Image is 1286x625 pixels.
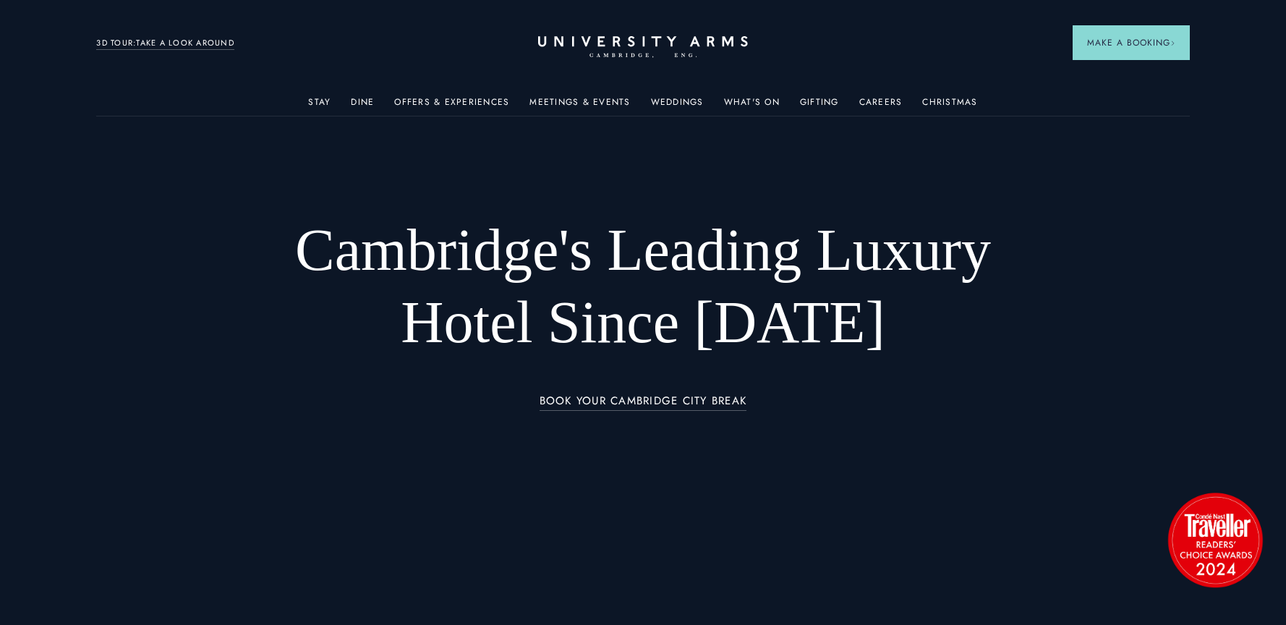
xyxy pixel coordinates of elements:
[1161,485,1269,594] img: image-2524eff8f0c5d55edbf694693304c4387916dea5-1501x1501-png
[540,395,747,412] a: BOOK YOUR CAMBRIDGE CITY BREAK
[1073,25,1190,60] button: Make a BookingArrow icon
[96,37,234,50] a: 3D TOUR:TAKE A LOOK AROUND
[308,97,331,116] a: Stay
[651,97,704,116] a: Weddings
[859,97,903,116] a: Careers
[724,97,780,116] a: What's On
[1087,36,1175,49] span: Make a Booking
[529,97,630,116] a: Meetings & Events
[800,97,839,116] a: Gifting
[1170,41,1175,46] img: Arrow icon
[351,97,374,116] a: Dine
[257,214,1029,359] h1: Cambridge's Leading Luxury Hotel Since [DATE]
[922,97,977,116] a: Christmas
[538,36,748,59] a: Home
[394,97,509,116] a: Offers & Experiences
